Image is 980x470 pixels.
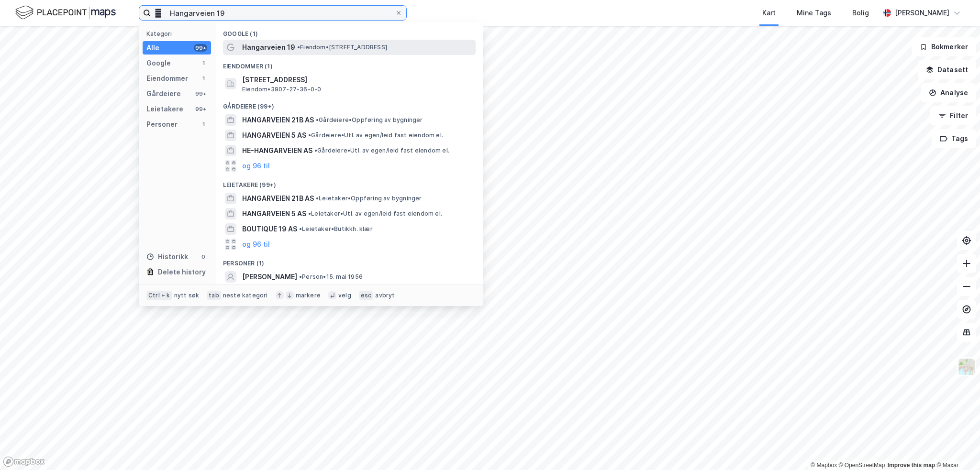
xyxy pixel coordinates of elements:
[297,44,300,51] span: •
[242,160,270,172] button: og 96 til
[296,292,321,299] div: markere
[158,266,206,278] div: Delete history
[194,105,207,113] div: 99+
[174,292,200,299] div: nytt søk
[912,37,976,56] button: Bokmerker
[375,292,395,299] div: avbryt
[852,7,869,19] div: Bolig
[299,225,373,233] span: Leietaker • Butikkh. klær
[888,462,935,469] a: Improve this map
[316,116,423,124] span: Gårdeiere • Oppføring av bygninger
[797,7,831,19] div: Mine Tags
[242,114,314,126] span: HANGARVEIEN 21B AS
[146,73,188,84] div: Eiendommer
[215,55,483,72] div: Eiendommer (1)
[839,462,885,469] a: OpenStreetMap
[215,252,483,269] div: Personer (1)
[918,60,976,79] button: Datasett
[316,116,319,123] span: •
[299,273,363,281] span: Person • 15. mai 1956
[811,462,837,469] a: Mapbox
[242,130,306,141] span: HANGARVEIEN 5 AS
[194,44,207,52] div: 99+
[200,253,207,261] div: 0
[308,131,311,139] span: •
[762,7,776,19] div: Kart
[930,106,976,125] button: Filter
[297,44,387,51] span: Eiendom • [STREET_ADDRESS]
[242,145,312,156] span: HE-HANGARVEIEN AS
[314,147,449,154] span: Gårdeiere • Utl. av egen/leid fast eiendom el.
[146,30,211,37] div: Kategori
[242,74,472,86] span: [STREET_ADDRESS]
[242,239,270,250] button: og 96 til
[299,225,302,232] span: •
[146,57,171,69] div: Google
[200,59,207,67] div: 1
[242,42,295,53] span: Hangarveien 19
[146,103,183,115] div: Leietakere
[146,88,181,99] div: Gårdeiere
[242,193,314,204] span: HANGARVEIEN 21B AS
[215,174,483,191] div: Leietakere (99+)
[242,208,306,219] span: HANGARVEIEN 5 AS
[359,291,374,300] div: esc
[316,195,422,202] span: Leietaker • Oppføring av bygninger
[215,95,483,112] div: Gårdeiere (99+)
[151,6,395,20] input: Søk på adresse, matrikkel, gårdeiere, leietakere eller personer
[316,195,319,202] span: •
[200,75,207,82] div: 1
[242,271,297,283] span: [PERSON_NAME]
[314,147,317,154] span: •
[299,273,302,280] span: •
[958,358,976,376] img: Z
[242,86,321,93] span: Eiendom • 3907-27-36-0-0
[3,456,45,467] a: Mapbox homepage
[308,210,311,217] span: •
[242,223,297,235] span: BOUTIQUE 19 AS
[215,22,483,40] div: Google (1)
[200,120,207,128] div: 1
[338,292,351,299] div: velg
[146,291,172,300] div: Ctrl + k
[895,7,949,19] div: [PERSON_NAME]
[223,292,268,299] div: neste kategori
[207,291,221,300] div: tab
[921,83,976,102] button: Analyse
[146,119,178,130] div: Personer
[194,90,207,98] div: 99+
[932,129,976,148] button: Tags
[308,210,442,218] span: Leietaker • Utl. av egen/leid fast eiendom el.
[932,424,980,470] iframe: Chat Widget
[146,42,159,54] div: Alle
[15,4,116,21] img: logo.f888ab2527a4732fd821a326f86c7f29.svg
[932,424,980,470] div: Kontrollprogram for chat
[308,131,443,139] span: Gårdeiere • Utl. av egen/leid fast eiendom el.
[146,251,188,262] div: Historikk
